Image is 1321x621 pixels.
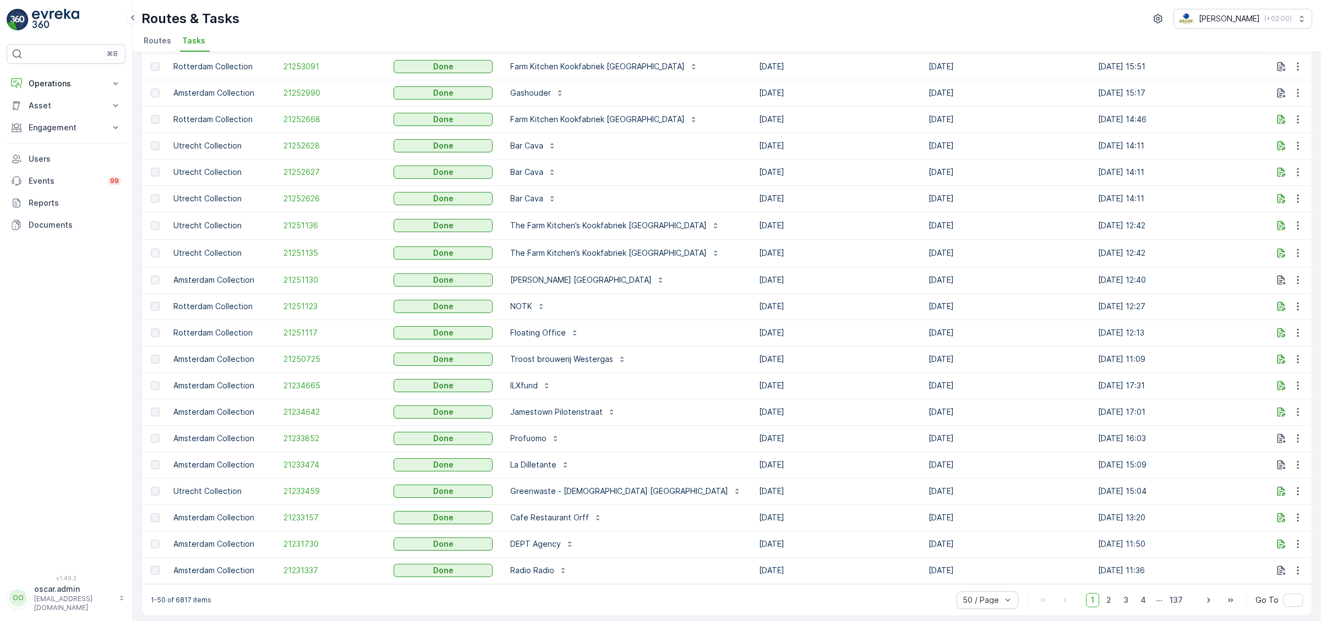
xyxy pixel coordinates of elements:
button: Done [394,326,493,339]
td: [DATE] [923,346,1093,372]
td: Amsterdam Collection [168,557,278,584]
a: 21251135 [283,248,383,259]
td: [DATE] [923,185,1093,212]
td: [DATE] 12:27 [1093,293,1262,320]
a: 21231337 [283,565,383,576]
td: Amsterdam Collection [168,531,278,557]
div: Toggle Row Selected [151,62,160,71]
p: Done [433,61,454,72]
td: [DATE] [754,159,923,185]
td: Utrecht Collection [168,212,278,239]
button: Bar Cava [504,163,563,181]
td: [DATE] [754,478,923,504]
td: Amsterdam Collection [168,425,278,452]
p: Radio Radio [510,565,554,576]
td: Utrecht Collection [168,159,278,185]
p: Operations [29,78,103,89]
td: [DATE] 14:11 [1093,185,1262,212]
td: [DATE] [754,80,923,106]
td: [DATE] [923,531,1093,557]
span: 1 [1086,593,1099,607]
a: Reports [7,192,125,214]
td: [DATE] 16:03 [1093,425,1262,452]
td: Amsterdam Collection [168,267,278,293]
td: [DATE] 15:04 [1093,478,1262,504]
td: [DATE] [923,293,1093,320]
p: Done [433,380,454,391]
div: Toggle Row Selected [151,328,160,337]
button: Engagement [7,117,125,139]
td: Amsterdam Collection [168,399,278,425]
span: 21251117 [283,327,383,338]
button: Done [394,564,493,577]
button: [PERSON_NAME](+02:00) [1173,9,1312,29]
div: Toggle Row Selected [151,408,160,416]
button: Radio Radio [504,562,574,579]
a: 21253091 [283,61,383,72]
div: Toggle Row Selected [151,566,160,575]
a: 21252990 [283,87,383,98]
td: [DATE] [754,133,923,159]
a: 21250725 [283,354,383,365]
p: 1-50 of 6817 items [151,596,211,604]
a: Users [7,148,125,170]
td: [DATE] 11:09 [1093,346,1262,372]
p: Jamestown Pilotenstraat [510,406,603,417]
p: Floating Office [510,327,566,338]
button: Done [394,511,493,524]
p: [PERSON_NAME] [GEOGRAPHIC_DATA] [510,274,652,285]
button: Done [394,246,493,260]
span: 4 [1136,593,1151,607]
a: 21252626 [283,193,383,204]
td: [DATE] 17:01 [1093,399,1262,425]
button: [PERSON_NAME] [GEOGRAPHIC_DATA] [504,271,672,289]
span: v 1.49.3 [7,575,125,581]
button: ILXfund [504,377,558,394]
button: Asset [7,95,125,117]
button: Done [394,219,493,232]
p: Greenwaste - [DEMOGRAPHIC_DATA] [GEOGRAPHIC_DATA] [510,486,728,497]
button: Done [394,379,493,392]
td: Amsterdam Collection [168,372,278,399]
div: Toggle Row Selected [151,115,160,124]
p: The Farm Kitchen’s Kookfabriek [GEOGRAPHIC_DATA] [510,220,707,231]
td: Utrecht Collection [168,478,278,504]
td: Rotterdam Collection [168,53,278,80]
button: Bar Cava [504,137,563,155]
td: [DATE] [754,267,923,293]
button: Profuomo [504,430,566,447]
td: [DATE] [754,185,923,212]
a: 21251123 [283,301,383,312]
a: 21252668 [283,114,383,125]
p: Bar Cava [510,140,543,151]
p: 99 [110,177,119,185]
a: 21252627 [283,167,383,178]
button: Done [394,113,493,126]
span: 21234665 [283,380,383,391]
p: Cafe Restaurant Orff [510,512,589,523]
td: [DATE] [923,239,1093,267]
p: ... [1156,593,1162,607]
span: 2 [1101,593,1116,607]
td: [DATE] [923,452,1093,478]
td: [DATE] [923,106,1093,133]
td: [DATE] [923,159,1093,185]
p: Bar Cava [510,193,543,204]
button: Done [394,166,493,179]
button: Bar Cava [504,190,563,207]
span: 21233157 [283,512,383,523]
div: Toggle Row Selected [151,221,160,230]
a: 21251136 [283,220,383,231]
p: ( +02:00 ) [1264,14,1292,23]
a: 21251130 [283,274,383,285]
span: 21233459 [283,486,383,497]
button: Done [394,60,493,73]
button: La Dilletante [504,456,576,474]
td: [DATE] 15:51 [1093,53,1262,80]
td: [DATE] [923,399,1093,425]
p: NOTK [510,301,532,312]
button: Done [394,139,493,152]
p: Events [29,175,101,186]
